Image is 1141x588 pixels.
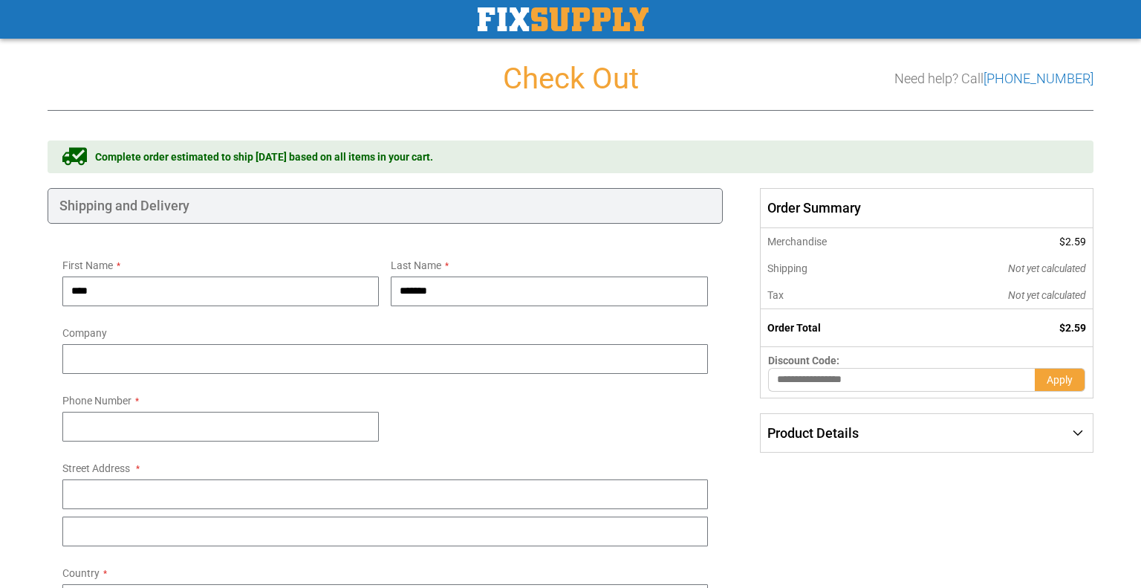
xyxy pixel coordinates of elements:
span: Complete order estimated to ship [DATE] based on all items in your cart. [95,149,433,164]
span: Shipping [767,262,807,274]
span: Discount Code: [768,355,839,366]
h1: Check Out [48,62,1093,95]
a: store logo [478,7,648,31]
strong: Order Total [767,322,821,334]
span: Not yet calculated [1008,262,1086,274]
th: Merchandise [760,228,908,255]
span: Apply [1047,374,1073,386]
th: Tax [760,282,908,309]
span: $2.59 [1059,236,1086,248]
span: Not yet calculated [1008,289,1086,301]
button: Apply [1035,368,1085,392]
span: Company [62,327,107,339]
span: Last Name [391,259,441,271]
span: Product Details [767,425,859,441]
a: [PHONE_NUMBER] [984,71,1093,86]
span: Phone Number [62,395,131,407]
img: Fix Industrial Supply [478,7,648,31]
div: Shipping and Delivery [48,188,723,224]
span: Order Summary [760,188,1093,228]
h3: Need help? Call [894,71,1093,86]
span: First Name [62,259,113,271]
span: Country [62,567,100,579]
span: $2.59 [1059,322,1086,334]
span: Street Address [62,462,130,474]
